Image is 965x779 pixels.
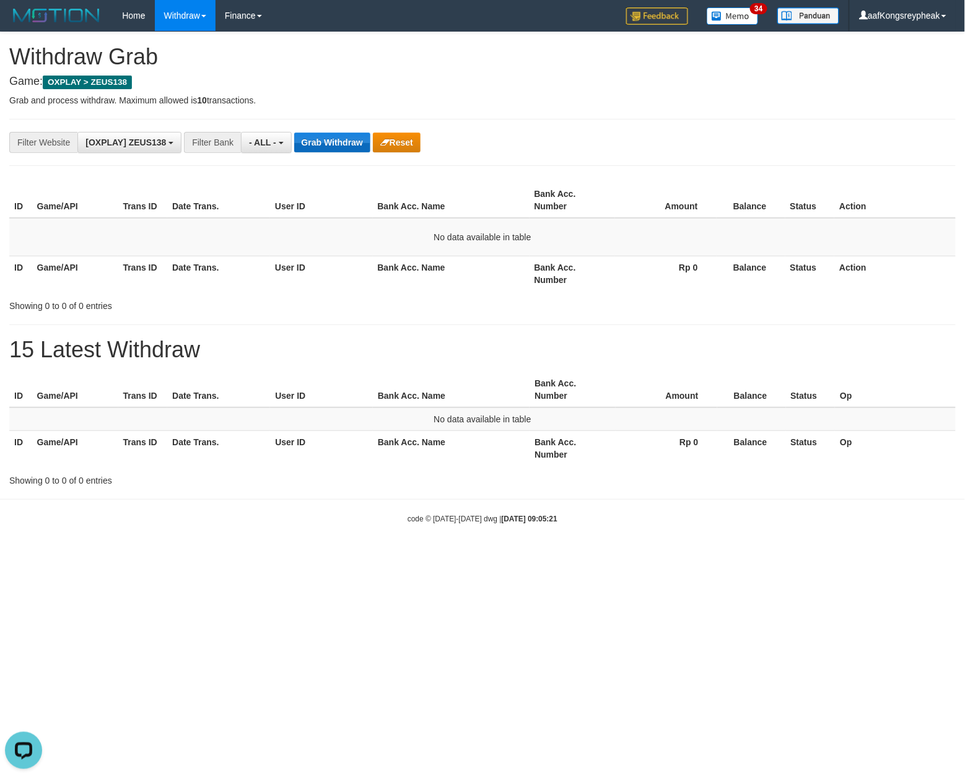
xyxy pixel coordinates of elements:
th: Op [835,372,956,407]
th: Action [834,256,956,291]
img: Button%20Memo.svg [707,7,759,25]
th: Balance [717,256,785,291]
th: Game/API [32,372,118,407]
div: Filter Bank [184,132,241,153]
th: Bank Acc. Number [530,431,615,466]
th: Trans ID [118,256,167,291]
th: Trans ID [118,372,168,407]
div: Showing 0 to 0 of 0 entries [9,295,393,312]
th: ID [9,372,32,407]
th: Trans ID [118,431,168,466]
th: ID [9,256,32,291]
button: [OXPLAY] ZEUS138 [77,132,181,153]
th: Bank Acc. Number [530,372,615,407]
h4: Game: [9,76,956,88]
th: ID [9,183,32,218]
th: Date Trans. [167,431,270,466]
th: Bank Acc. Number [530,183,615,218]
th: Rp 0 [616,431,717,466]
img: MOTION_logo.png [9,6,103,25]
th: Bank Acc. Name [373,431,530,466]
small: code © [DATE]-[DATE] dwg | [408,515,557,523]
th: User ID [270,256,372,291]
th: User ID [270,372,373,407]
th: Status [785,256,835,291]
button: Grab Withdraw [294,133,370,152]
h1: 15 Latest Withdraw [9,337,956,362]
button: Open LiveChat chat widget [5,5,42,42]
th: Action [834,183,956,218]
h1: Withdraw Grab [9,45,956,69]
th: Bank Acc. Name [373,256,530,291]
p: Grab and process withdraw. Maximum allowed is transactions. [9,94,956,107]
td: No data available in table [9,407,956,431]
span: [OXPLAY] ZEUS138 [85,137,166,147]
strong: 10 [197,95,207,105]
div: Showing 0 to 0 of 0 entries [9,469,393,487]
th: ID [9,431,32,466]
th: Date Trans. [167,183,270,218]
th: Amount [616,372,717,407]
th: Game/API [32,431,118,466]
span: 34 [750,3,767,14]
th: Game/API [32,256,118,291]
th: User ID [270,183,372,218]
th: Trans ID [118,183,167,218]
th: Balance [717,431,786,466]
th: Status [785,183,835,218]
div: Filter Website [9,132,77,153]
img: panduan.png [777,7,839,24]
th: User ID [270,431,373,466]
th: Date Trans. [167,256,270,291]
td: No data available in table [9,218,956,256]
th: Game/API [32,183,118,218]
th: Status [786,431,836,466]
th: Bank Acc. Number [530,256,615,291]
span: - ALL - [249,137,276,147]
th: Op [835,431,956,466]
img: Feedback.jpg [626,7,688,25]
th: Balance [717,183,785,218]
th: Bank Acc. Name [373,183,530,218]
th: Bank Acc. Name [373,372,530,407]
button: - ALL - [241,132,291,153]
strong: [DATE] 09:05:21 [502,515,557,523]
th: Balance [717,372,786,407]
button: Reset [373,133,421,152]
th: Amount [615,183,717,218]
th: Status [786,372,836,407]
th: Date Trans. [167,372,270,407]
th: Rp 0 [615,256,717,291]
span: OXPLAY > ZEUS138 [43,76,132,89]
